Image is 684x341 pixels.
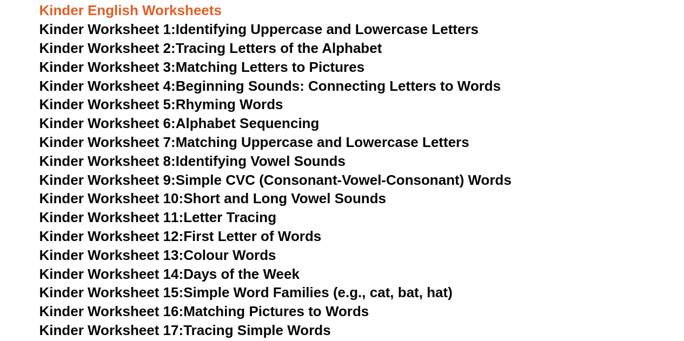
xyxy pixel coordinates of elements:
[39,266,300,282] a: Kinder Worksheet 14:Days of the Week
[39,59,365,75] a: Kinder Worksheet 3:Matching Letters to Pictures
[39,228,184,244] span: Kinder Worksheet 12:
[504,219,684,341] iframe: Chat Widget
[39,59,176,75] span: Kinder Worksheet 3:
[39,284,184,300] span: Kinder Worksheet 15:
[39,115,320,131] a: Kinder Worksheet 6:Alphabet Sequencing
[39,172,512,188] a: Kinder Worksheet 9:Simple CVC (Consonant-Vowel-Consonant) Words
[39,322,184,338] span: Kinder Worksheet 17:
[39,40,382,56] a: Kinder Worksheet 2:Tracing Letters of the Alphabet
[39,247,276,263] a: Kinder Worksheet 13:Colour Words
[39,96,283,112] a: Kinder Worksheet 5:Rhyming Words
[39,21,479,37] a: Kinder Worksheet 1:Identifying Uppercase and Lowercase Letters
[39,284,453,300] a: Kinder Worksheet 15:Simple Word Families (e.g., cat, bat, hat)
[39,322,331,338] a: Kinder Worksheet 17:Tracing Simple Words
[39,153,346,169] a: Kinder Worksheet 8:Identifying Vowel Sounds
[39,40,176,56] span: Kinder Worksheet 2:
[39,303,369,319] a: Kinder Worksheet 16:Matching Pictures to Words
[39,247,184,263] span: Kinder Worksheet 13:
[39,153,176,169] span: Kinder Worksheet 8:
[39,190,387,206] a: Kinder Worksheet 10:Short and Long Vowel Sounds
[39,172,176,188] span: Kinder Worksheet 9:
[39,303,184,319] span: Kinder Worksheet 16:
[39,21,176,37] span: Kinder Worksheet 1:
[39,134,469,150] a: Kinder Worksheet 7:Matching Uppercase and Lowercase Letters
[39,96,176,112] span: Kinder Worksheet 5:
[39,115,176,131] span: Kinder Worksheet 6:
[39,78,501,94] a: Kinder Worksheet 4:Beginning Sounds: Connecting Letters to Words
[39,2,645,20] h3: Kinder English Worksheets
[39,209,277,225] a: Kinder Worksheet 11:Letter Tracing
[39,228,322,244] a: Kinder Worksheet 12:First Letter of Words
[39,78,176,94] span: Kinder Worksheet 4:
[39,134,176,150] span: Kinder Worksheet 7:
[39,266,184,282] span: Kinder Worksheet 14:
[39,190,184,206] span: Kinder Worksheet 10:
[39,209,184,225] span: Kinder Worksheet 11:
